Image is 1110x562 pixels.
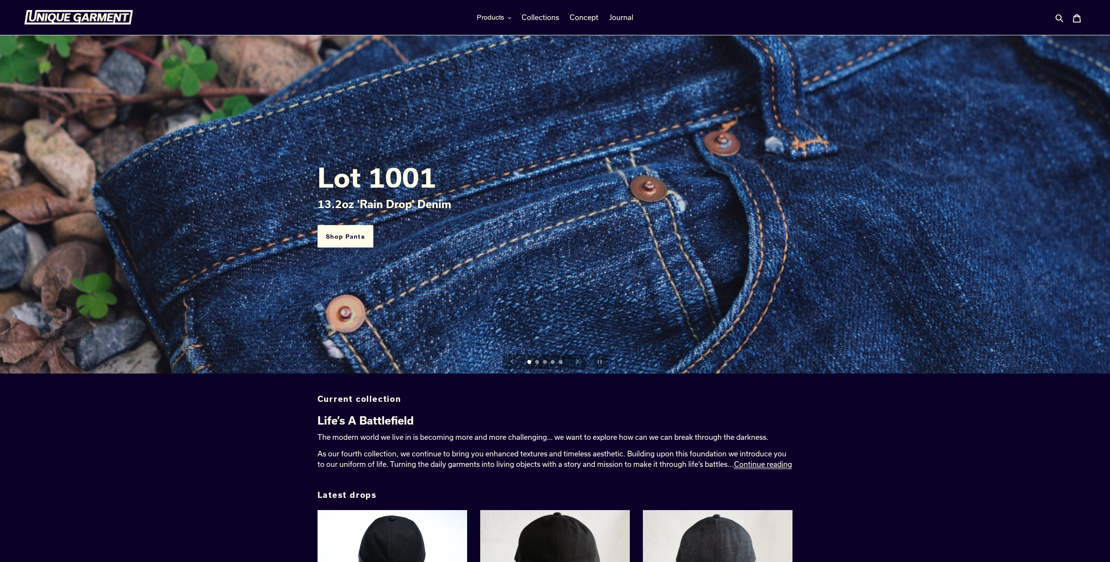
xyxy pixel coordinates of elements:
[318,161,793,192] h2: Lot 1001
[565,11,603,24] a: Concept
[605,11,638,24] a: Journal
[24,10,133,25] img: Unique Garment
[318,449,793,469] p: As our fourth collection, we continue to bring you enhanced textures and timeless aesthetic. Buil...
[609,13,633,22] span: Journal
[318,490,793,500] h2: Latest drops
[318,394,793,404] h4: Current collection
[472,11,516,24] button: Products
[318,415,793,427] h4: Life’s A Battlefield
[527,360,533,365] a: Load slide 1
[503,352,522,371] button: Previous slide
[318,197,451,210] span: 13.2oz 'Rain Drop' Denim
[734,460,792,468] span: Continue reading
[568,352,587,371] button: Next slide
[517,11,564,24] a: Collections
[734,460,792,469] a: Continue reading
[477,13,504,22] span: Products
[570,13,598,22] span: Concept
[551,360,556,365] a: Load slide 4
[535,360,540,365] a: Load slide 2
[559,360,564,365] a: Load slide 5
[318,432,793,442] p: The modern world we live in is becoming more and more challenging… we want to explore how can we ...
[522,13,559,22] span: Collections
[318,225,373,248] a: Shop Pants
[543,360,548,365] a: Load slide 3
